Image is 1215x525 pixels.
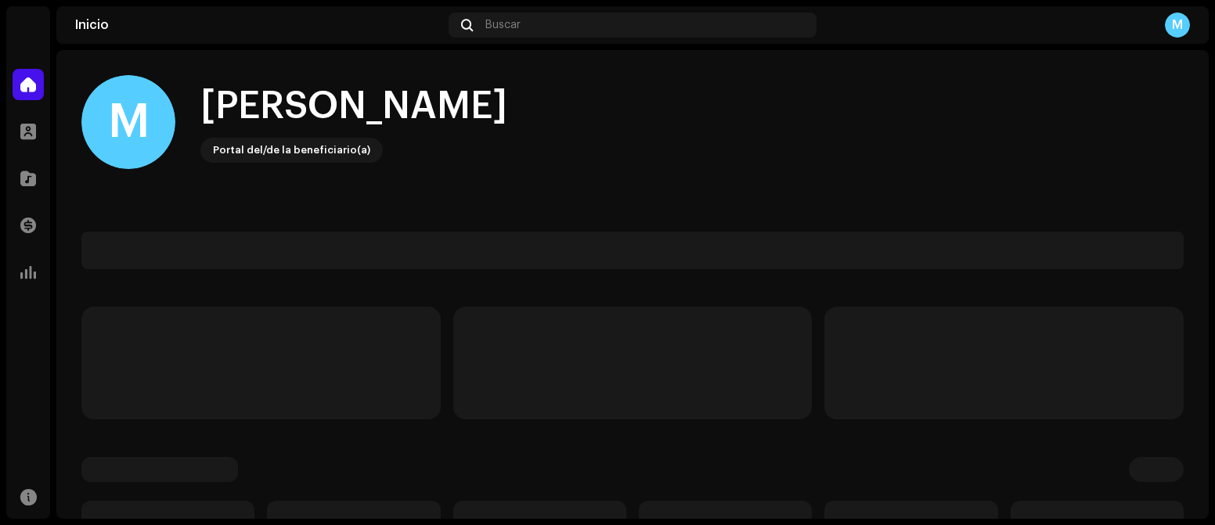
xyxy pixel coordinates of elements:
[200,81,507,131] div: [PERSON_NAME]
[75,19,442,31] div: Inicio
[213,141,370,160] div: Portal del/de la beneficiario(a)
[81,75,175,169] div: M
[1165,13,1190,38] div: M
[485,19,521,31] span: Buscar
